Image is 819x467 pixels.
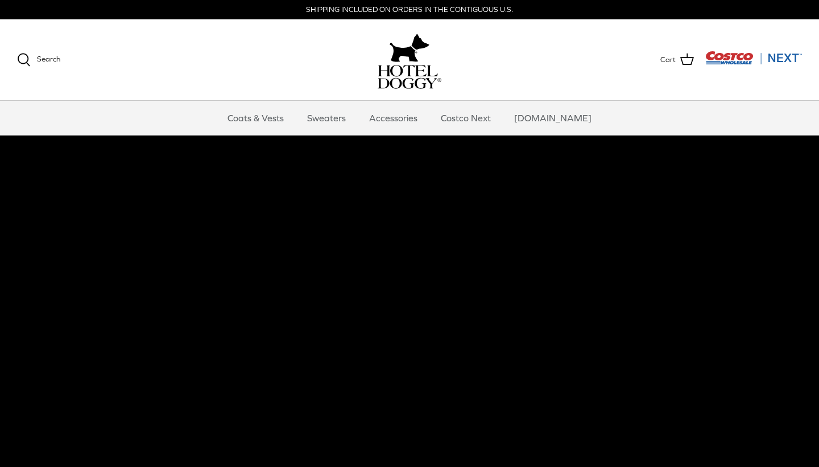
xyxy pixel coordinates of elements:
span: Cart [660,54,676,66]
a: Cart [660,52,694,67]
span: Search [37,55,60,63]
a: Search [17,53,60,67]
img: hoteldoggy.com [390,31,429,65]
a: hoteldoggy.com hoteldoggycom [378,31,441,89]
a: Visit Costco Next [705,58,802,67]
img: Costco Next [705,51,802,65]
img: hoteldoggycom [378,65,441,89]
a: Costco Next [431,101,501,135]
a: Coats & Vests [217,101,294,135]
a: [DOMAIN_NAME] [504,101,602,135]
a: Accessories [359,101,428,135]
a: Sweaters [297,101,356,135]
